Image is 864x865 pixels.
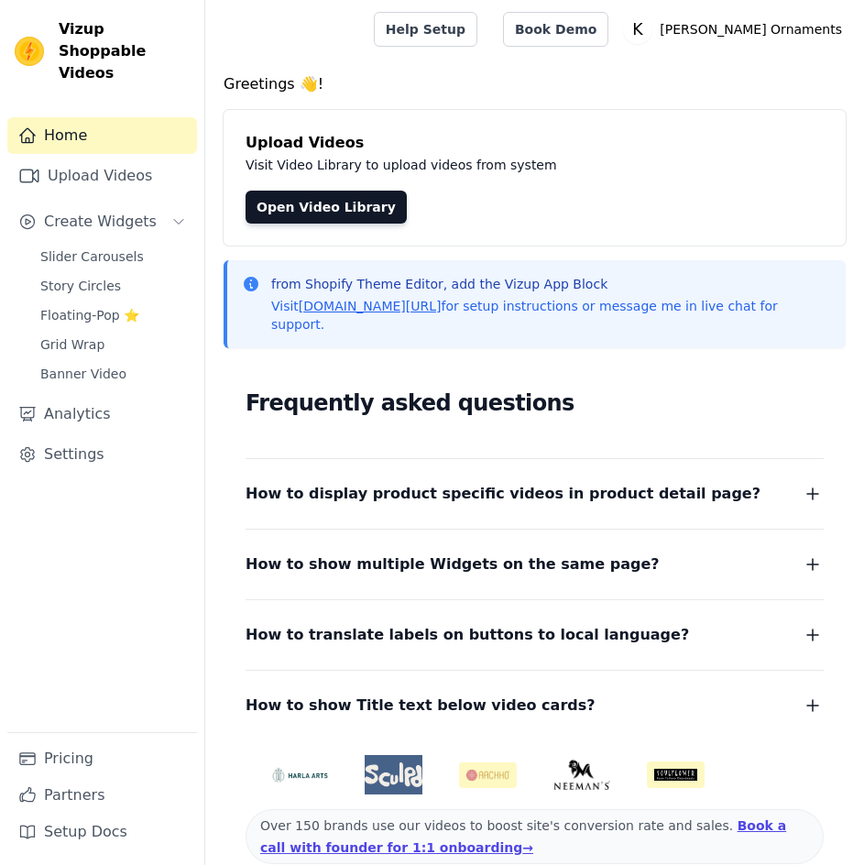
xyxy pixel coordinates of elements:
[15,37,44,66] img: Vizup
[271,767,329,783] img: HarlaArts
[7,203,197,240] button: Create Widgets
[29,244,197,269] a: Slider Carousels
[246,693,824,718] button: How to show Title text below video cards?
[29,361,197,387] a: Banner Video
[29,273,197,299] a: Story Circles
[7,436,197,473] a: Settings
[246,191,407,224] a: Open Video Library
[246,132,824,154] h4: Upload Videos
[260,818,786,855] a: Book a call with founder for 1:1 onboarding
[29,332,197,357] a: Grid Wrap
[271,297,831,334] p: Visit for setup instructions or message me in live chat for support.
[246,385,824,422] h2: Frequently asked questions
[459,762,517,788] img: Aachho
[633,20,644,38] text: K
[647,761,705,788] img: Soulflower
[652,13,849,46] p: [PERSON_NAME] Ornaments
[299,299,442,313] a: [DOMAIN_NAME][URL]
[246,552,660,577] span: How to show multiple Widgets on the same page?
[246,693,596,718] span: How to show Title text below video cards?
[246,154,824,176] p: Visit Video Library to upload videos from system
[623,13,849,46] button: K [PERSON_NAME] Ornaments
[246,622,824,648] button: How to translate labels on buttons to local language?
[271,275,831,293] p: from Shopify Theme Editor, add the Vizup App Block
[7,740,197,777] a: Pricing
[40,365,126,383] span: Banner Video
[40,247,144,266] span: Slider Carousels
[7,117,197,154] a: Home
[59,18,190,84] span: Vizup Shoppable Videos
[246,622,689,648] span: How to translate labels on buttons to local language?
[40,277,121,295] span: Story Circles
[7,814,197,850] a: Setup Docs
[44,211,157,233] span: Create Widgets
[553,760,611,790] img: Neeman's
[246,552,824,577] button: How to show multiple Widgets on the same page?
[40,335,104,354] span: Grid Wrap
[40,306,139,324] span: Floating-Pop ⭐
[374,12,477,47] a: Help Setup
[29,302,197,328] a: Floating-Pop ⭐
[246,481,760,507] span: How to display product specific videos in product detail page?
[7,396,197,432] a: Analytics
[7,777,197,814] a: Partners
[7,158,197,194] a: Upload Videos
[224,73,846,95] h4: Greetings 👋!
[246,481,824,507] button: How to display product specific videos in product detail page?
[365,762,422,787] img: Sculpd US
[503,12,608,47] a: Book Demo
